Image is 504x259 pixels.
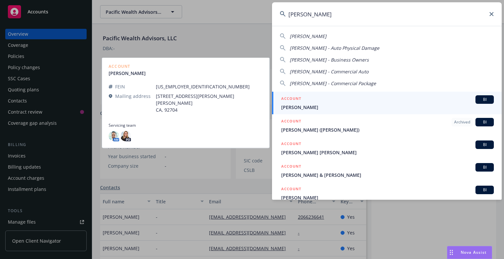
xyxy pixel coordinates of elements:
[290,68,368,75] span: [PERSON_NAME] - Commercial Auto
[290,45,379,51] span: [PERSON_NAME] - Auto Physical Damage
[478,142,491,148] span: BI
[281,194,494,201] span: [PERSON_NAME]
[290,80,376,86] span: [PERSON_NAME] - Commercial Package
[447,246,455,259] div: Drag to move
[478,164,491,170] span: BI
[478,187,491,193] span: BI
[281,118,301,126] h5: ACCOUNT
[281,140,301,148] h5: ACCOUNT
[281,95,301,103] h5: ACCOUNT
[281,126,494,133] span: [PERSON_NAME] ([PERSON_NAME])
[281,172,494,178] span: [PERSON_NAME] & [PERSON_NAME]
[478,97,491,102] span: BI
[478,119,491,125] span: BI
[272,2,502,26] input: Search...
[281,149,494,156] span: [PERSON_NAME] [PERSON_NAME]
[281,186,301,194] h5: ACCOUNT
[272,114,502,137] a: ACCOUNTArchivedBI[PERSON_NAME] ([PERSON_NAME])
[272,92,502,114] a: ACCOUNTBI[PERSON_NAME]
[272,137,502,159] a: ACCOUNTBI[PERSON_NAME] [PERSON_NAME]
[272,159,502,182] a: ACCOUNTBI[PERSON_NAME] & [PERSON_NAME]
[281,104,494,111] span: [PERSON_NAME]
[454,119,470,125] span: Archived
[461,250,487,255] span: Nova Assist
[272,182,502,205] a: ACCOUNTBI[PERSON_NAME]
[290,57,369,63] span: [PERSON_NAME] - Business Owners
[290,33,326,39] span: [PERSON_NAME]
[281,163,301,171] h5: ACCOUNT
[447,246,492,259] button: Nova Assist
